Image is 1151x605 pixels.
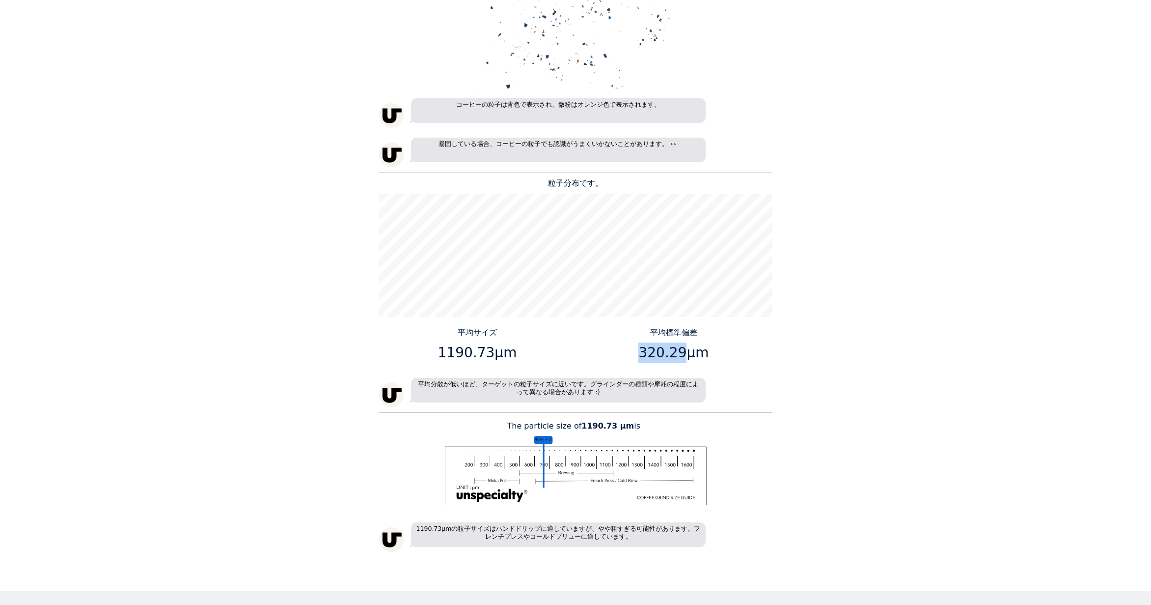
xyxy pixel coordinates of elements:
[379,420,772,432] p: The particle size of is
[411,138,706,162] p: 凝固している場合、コーヒーの粒子でも認識がうまくいかないことがあります。 👀
[383,327,572,339] p: 平均サイズ
[379,143,404,167] img: unspecialty-logo
[581,421,634,431] b: 1190.73 μm
[411,522,706,547] p: 1190.73µmの粒子サイズはハンドドリップに適していますが、やや粗すぎる可能性があります。フレンチプレスやコールドブリューに適しています。
[383,343,572,363] p: 1190.73μm
[379,527,404,552] img: unspecialty-logo
[379,383,404,407] img: unspecialty-logo
[411,98,706,123] p: コーヒーの粒子は青色で表示され、微粉はオレンジ色で表示されます。
[579,327,768,339] p: 平均標準偏差
[379,103,404,128] img: unspecialty-logo
[379,177,772,189] p: 粒子分布です。
[535,437,552,442] tspan: 平均サイズ
[579,343,768,363] p: 320.29μm
[411,378,706,403] p: 平均分散が低いほど、ターゲットの粒子サイズに近いです。グラインダーの種類や摩耗の程度によって異なる場合があります :)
